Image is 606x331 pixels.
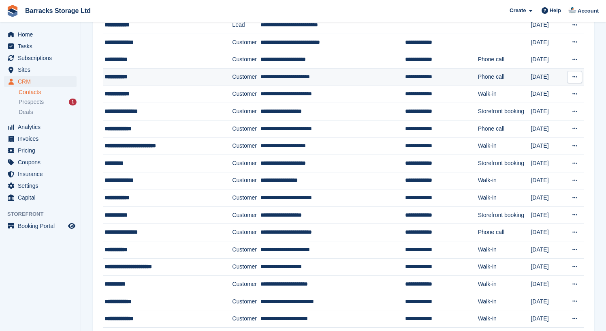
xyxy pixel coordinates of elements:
[22,4,94,17] a: Barracks Storage Ltd
[4,180,77,191] a: menu
[18,180,66,191] span: Settings
[531,34,565,51] td: [DATE]
[478,224,531,241] td: Phone call
[568,6,576,15] img: Jack Ward
[232,34,260,51] td: Customer
[478,206,531,224] td: Storefront booking
[7,210,81,218] span: Storefront
[18,52,66,64] span: Subscriptions
[18,29,66,40] span: Home
[18,121,66,133] span: Analytics
[531,51,565,69] td: [DATE]
[478,155,531,172] td: Storefront booking
[18,145,66,156] span: Pricing
[232,17,260,34] td: Lead
[232,69,260,86] td: Customer
[232,293,260,310] td: Customer
[531,120,565,138] td: [DATE]
[4,145,77,156] a: menu
[69,99,77,105] div: 1
[4,52,77,64] a: menu
[4,133,77,144] a: menu
[232,224,260,241] td: Customer
[531,241,565,258] td: [DATE]
[232,51,260,69] td: Customer
[232,155,260,172] td: Customer
[4,168,77,180] a: menu
[67,221,77,231] a: Preview store
[531,155,565,172] td: [DATE]
[18,168,66,180] span: Insurance
[232,241,260,258] td: Customer
[232,258,260,276] td: Customer
[19,98,44,106] span: Prospects
[18,64,66,75] span: Sites
[232,120,260,138] td: Customer
[578,7,599,15] span: Account
[232,206,260,224] td: Customer
[232,103,260,120] td: Customer
[478,189,531,207] td: Walk-in
[550,6,561,15] span: Help
[4,41,77,52] a: menu
[531,258,565,276] td: [DATE]
[531,293,565,310] td: [DATE]
[531,17,565,34] td: [DATE]
[4,121,77,133] a: menu
[4,157,77,168] a: menu
[478,103,531,120] td: Storefront booking
[510,6,526,15] span: Create
[19,108,33,116] span: Deals
[4,76,77,87] a: menu
[478,293,531,310] td: Walk-in
[19,98,77,106] a: Prospects 1
[4,64,77,75] a: menu
[478,120,531,138] td: Phone call
[18,192,66,203] span: Capital
[478,241,531,258] td: Walk-in
[19,88,77,96] a: Contacts
[18,41,66,52] span: Tasks
[18,133,66,144] span: Invoices
[531,189,565,207] td: [DATE]
[478,310,531,328] td: Walk-in
[531,310,565,328] td: [DATE]
[232,189,260,207] td: Customer
[531,206,565,224] td: [DATE]
[232,138,260,155] td: Customer
[531,69,565,86] td: [DATE]
[232,86,260,103] td: Customer
[478,276,531,293] td: Walk-in
[232,310,260,328] td: Customer
[531,172,565,189] td: [DATE]
[6,5,19,17] img: stora-icon-8386f47178a22dfd0bd8f6a31ec36ba5ce8667c1dd55bd0f319d3a0aa187defe.svg
[4,192,77,203] a: menu
[478,51,531,69] td: Phone call
[18,157,66,168] span: Coupons
[18,76,66,87] span: CRM
[478,258,531,276] td: Walk-in
[4,220,77,232] a: menu
[4,29,77,40] a: menu
[232,276,260,293] td: Customer
[531,103,565,120] td: [DATE]
[478,172,531,189] td: Walk-in
[19,108,77,116] a: Deals
[478,69,531,86] td: Phone call
[478,86,531,103] td: Walk-in
[18,220,66,232] span: Booking Portal
[232,172,260,189] td: Customer
[531,138,565,155] td: [DATE]
[478,138,531,155] td: Walk-in
[531,86,565,103] td: [DATE]
[531,224,565,241] td: [DATE]
[531,276,565,293] td: [DATE]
